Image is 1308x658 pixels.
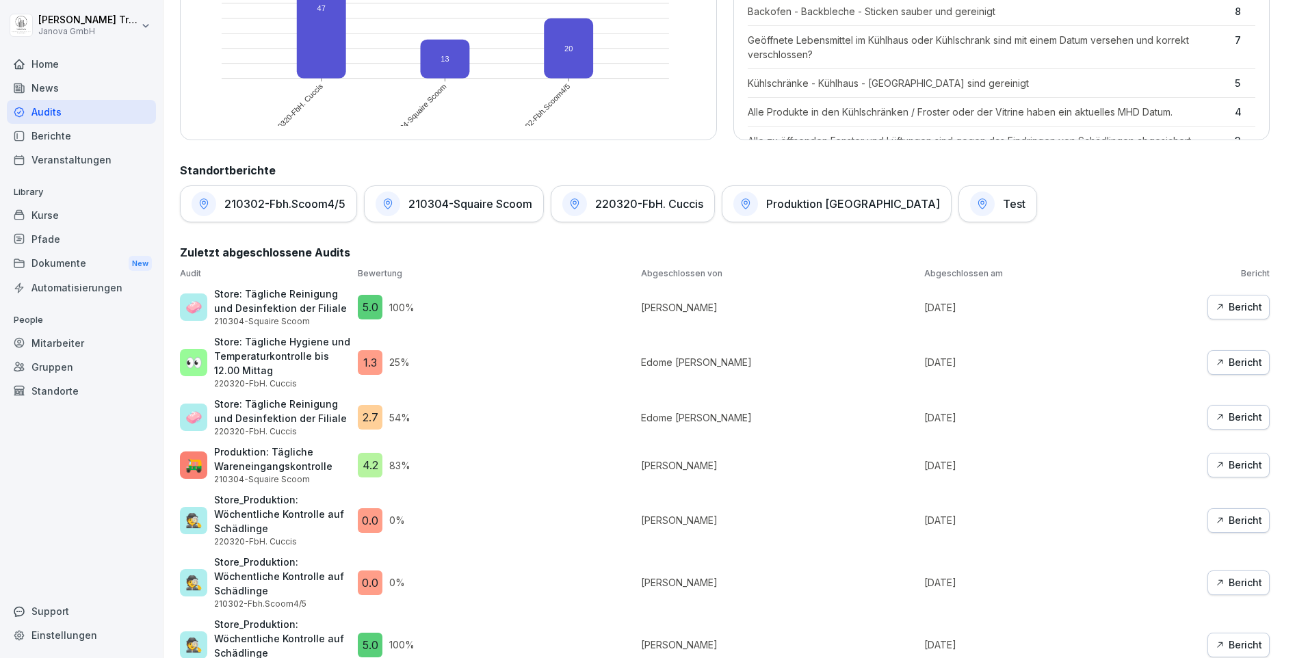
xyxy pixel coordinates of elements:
[214,536,351,548] p: 220320-FbH. Cuccis
[389,355,410,369] p: 25 %
[38,14,138,26] p: [PERSON_NAME] Trautmann
[358,405,382,430] div: 2.7
[1235,133,1255,162] p: 3
[1207,453,1270,477] button: Bericht
[1207,267,1270,280] p: Bericht
[185,352,202,373] p: 👀
[214,334,351,378] p: Store: Tägliche Hygiene und Temperaturkontrolle bis 12.00 Mittag
[7,52,156,76] a: Home
[748,4,1229,18] p: Backofen - Backbleche - Sticken sauber und gereinigt
[358,633,382,657] div: 5.0
[7,276,156,300] a: Automatisierungen
[924,513,1201,527] p: [DATE]
[214,555,351,598] p: Store_Produktion: Wöchentliche Kontrolle auf Schädlinge
[924,637,1201,652] p: [DATE]
[408,197,532,211] h1: 210304-Squaire Scoom
[1235,33,1255,62] p: 7
[924,575,1201,590] p: [DATE]
[595,197,703,211] h1: 220320-FbH. Cuccis
[185,573,202,593] p: 🕵️
[641,458,917,473] p: [PERSON_NAME]
[180,244,1270,261] h2: Zuletzt abgeschlossene Audits
[358,453,382,477] div: 4.2
[7,203,156,227] a: Kurse
[641,355,917,369] p: Edome [PERSON_NAME]
[389,410,410,425] p: 54 %
[7,379,156,403] a: Standorte
[748,76,1229,90] p: Kühlschränke - Kühlhaus - [GEOGRAPHIC_DATA] sind gereinigt
[1207,295,1270,319] button: Bericht
[1235,76,1255,90] p: 5
[7,227,156,251] a: Pfade
[387,82,448,144] text: 210304-Squaire Scoom
[641,637,917,652] p: [PERSON_NAME]
[180,185,357,222] a: 210302-Fbh.Scoom4/5
[214,315,351,328] p: 210304-Squaire Scoom
[358,508,382,533] div: 0.0
[924,410,1201,425] p: [DATE]
[358,350,382,375] div: 1.3
[185,510,202,531] p: 🕵️
[7,148,156,172] a: Veranstaltungen
[389,300,415,315] p: 100 %
[1215,513,1262,528] div: Bericht
[748,133,1229,162] p: Alle zu öffnenden Fenster und Lüftungen sind gegen das Eindringen von Schädlingen abgesichert (Fl...
[358,570,382,595] div: 0.0
[129,256,152,272] div: New
[641,267,917,280] p: Abgeschlossen von
[7,100,156,124] div: Audits
[1235,105,1255,119] p: 4
[389,637,415,652] p: 100 %
[180,267,351,280] p: Audit
[1207,508,1270,533] button: Bericht
[364,185,544,222] a: 210304-Squaire Scoom
[389,513,405,527] p: 0 %
[641,300,917,315] p: [PERSON_NAME]
[958,185,1037,222] a: Test
[1207,350,1270,375] button: Bericht
[7,623,156,647] a: Einstellungen
[641,513,917,527] p: [PERSON_NAME]
[185,407,202,427] p: 🧼
[641,410,917,425] p: Edome [PERSON_NAME]
[1215,575,1262,590] div: Bericht
[214,598,351,610] p: 210302-Fbh.Scoom4/5
[924,267,1201,280] p: Abgeschlossen am
[7,331,156,355] a: Mitarbeiter
[551,185,715,222] a: 220320-FbH. Cuccis
[7,76,156,100] a: News
[1207,405,1270,430] a: Bericht
[1215,410,1262,425] div: Bericht
[1215,458,1262,473] div: Bericht
[358,267,634,280] p: Bewertung
[766,197,940,211] h1: Produktion [GEOGRAPHIC_DATA]
[214,473,351,486] p: 210304-Squaire Scoom
[924,355,1201,369] p: [DATE]
[224,197,345,211] h1: 210302-Fbh.Scoom4/5
[748,105,1229,119] p: Alle Produkte in den Kühlschränken / Froster oder der Vitrine haben ein aktuelles MHD Datum.
[7,599,156,623] div: Support
[270,81,325,136] text: 220320-FbH. Cuccis
[358,295,382,319] div: 5.0
[1207,570,1270,595] button: Bericht
[185,635,202,655] p: 🕵️
[748,33,1229,62] p: Geöffnete Lebensmittel im Kühlhaus oder Kühlschrank sind mit einem Datum versehen und korrekt ver...
[7,124,156,148] a: Berichte
[1215,300,1262,315] div: Bericht
[7,251,156,276] div: Dokumente
[1207,633,1270,657] button: Bericht
[1215,355,1262,370] div: Bericht
[214,378,351,390] p: 220320-FbH. Cuccis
